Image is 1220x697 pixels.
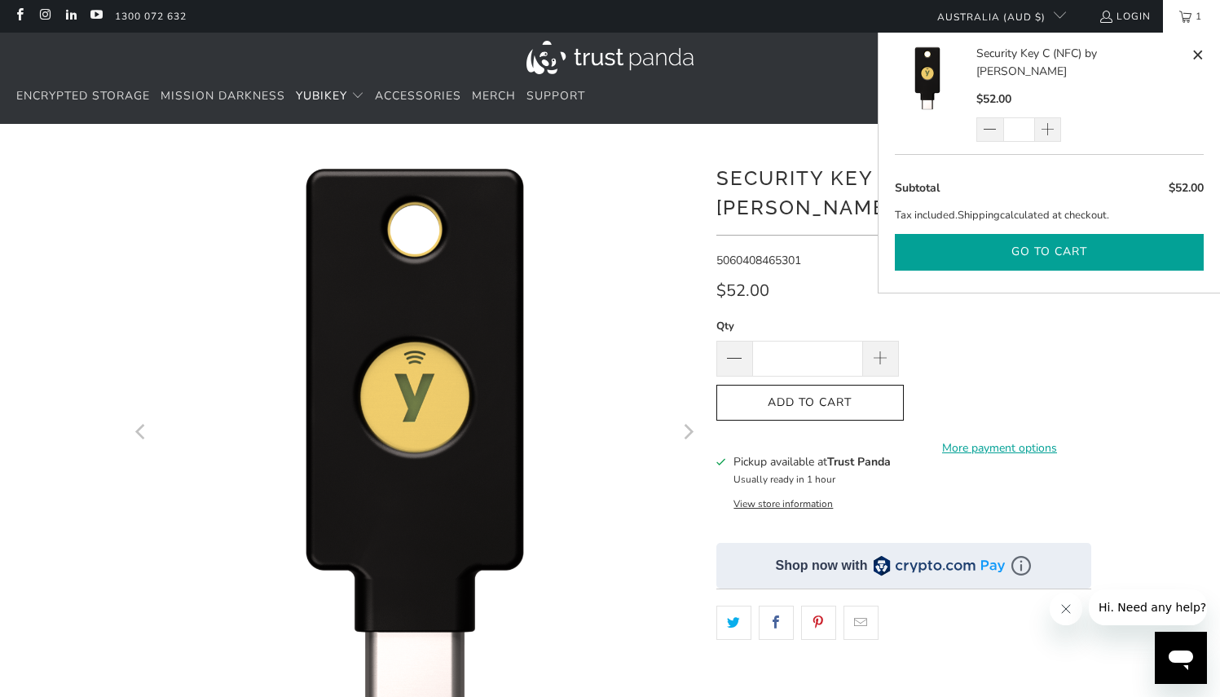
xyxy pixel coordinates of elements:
a: 1300 072 632 [115,7,187,25]
button: View store information [733,497,833,510]
a: Encrypted Storage [16,77,150,116]
span: Subtotal [895,180,940,196]
span: $52.00 [1169,180,1204,196]
span: Merch [472,88,516,104]
a: Email this to a friend [843,606,879,640]
label: Qty [716,317,899,335]
iframe: Button to launch messaging window [1155,632,1207,684]
h1: Security Key C (NFC) by [PERSON_NAME] [716,161,1091,223]
a: Security Key C (NFC) by [PERSON_NAME] [976,45,1187,82]
small: Usually ready in 1 hour [733,473,835,486]
span: Mission Darkness [161,88,285,104]
a: Mission Darkness [161,77,285,116]
a: Trust Panda Australia on Facebook [12,10,26,23]
a: Share this on Pinterest [801,606,836,640]
a: Share this on Twitter [716,606,751,640]
a: More payment options [909,439,1091,457]
a: Share this on Facebook [759,606,794,640]
nav: Translation missing: en.navigation.header.main_nav [16,77,585,116]
a: Security Key C (NFC) by Yubico [895,45,976,142]
p: Tax included. calculated at checkout. [895,207,1204,224]
button: Add to Cart [716,385,904,421]
a: Merch [472,77,516,116]
span: Accessories [375,88,461,104]
a: Support [526,77,585,116]
a: Shipping [958,207,1000,224]
span: Add to Cart [733,396,887,410]
span: 5060408465301 [716,253,801,268]
h3: Pickup available at [733,453,891,470]
iframe: Message from company [1089,589,1207,625]
span: $52.00 [976,91,1011,107]
span: Encrypted Storage [16,88,150,104]
div: Shop now with [776,557,868,575]
img: Trust Panda Australia [526,41,694,74]
iframe: Close message [1050,593,1082,625]
img: Security Key C (NFC) by Yubico [895,45,960,110]
a: Accessories [375,77,461,116]
span: $52.00 [716,280,769,302]
button: Go to cart [895,234,1204,271]
summary: YubiKey [296,77,364,116]
a: Trust Panda Australia on YouTube [89,10,103,23]
a: Login [1099,7,1151,25]
span: Support [526,88,585,104]
a: Trust Panda Australia on Instagram [37,10,51,23]
b: Trust Panda [827,454,891,470]
span: YubiKey [296,88,347,104]
a: Trust Panda Australia on LinkedIn [64,10,77,23]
